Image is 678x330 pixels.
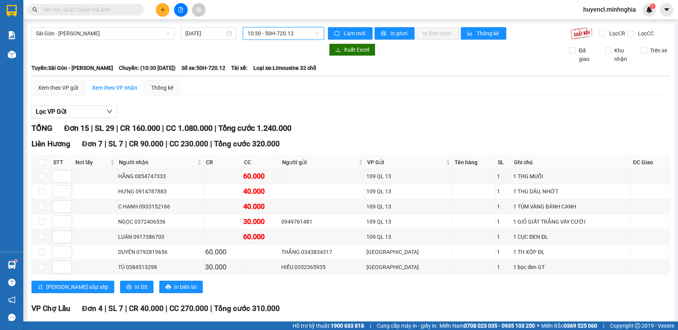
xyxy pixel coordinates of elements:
div: 1 [497,172,511,181]
span: | [105,304,106,313]
span: file-add [178,7,183,12]
th: STT [51,156,73,169]
div: 1 TÚM VÀNG BÁNH CANH [513,202,629,211]
span: CC 230.000 [169,139,208,148]
span: Trên xe [647,46,670,55]
div: Xem theo VP nhận [92,83,137,92]
span: SL 7 [108,304,123,313]
span: VP Gửi [367,158,444,167]
span: download [335,47,341,53]
span: | [91,123,93,133]
span: CR 40.000 [129,304,164,313]
span: | [105,139,106,148]
button: printerIn biên lai [159,281,203,293]
button: syncLàm mới [328,27,373,40]
div: 30.000 [205,262,241,273]
div: THẮNG 0343834317 [281,248,364,256]
span: question-circle [8,279,16,286]
span: aim [196,7,201,12]
img: warehouse-icon [8,50,16,59]
span: Lọc VP Gửi [36,107,66,116]
span: Cung cấp máy in - giấy in: [377,321,437,330]
div: [GEOGRAPHIC_DATA] [366,263,451,271]
input: Tìm tên, số ĐT hoặc mã đơn [43,5,134,14]
div: 0949761481 [281,217,364,226]
strong: 1900 633 818 [331,323,364,329]
div: 1 bọc đen GT [513,263,629,271]
span: | [210,139,212,148]
span: In DS [135,283,147,291]
td: 109 QL 13 [365,214,453,229]
div: 1 [497,217,511,226]
td: 109 QL 13 [365,169,453,184]
th: ĐC Giao [631,156,670,169]
span: bar-chart [467,31,474,37]
span: Chuyến: (10:30 [DATE]) [119,64,176,72]
span: SL 29 [95,123,114,133]
span: Tổng cước 320.000 [214,139,280,148]
span: sort-ascending [38,284,43,290]
th: CC [242,156,280,169]
div: 1 [497,263,511,271]
div: 60.000 [243,231,279,242]
span: | [125,304,127,313]
span: message [8,314,16,321]
div: [GEOGRAPHIC_DATA] [366,248,451,256]
div: 109 QL 13 [366,187,451,196]
div: 109 QL 13 [366,202,451,211]
div: 1 CỤC ĐEN ĐL [513,233,629,241]
span: VP Chợ Lầu [31,304,70,313]
span: huyencl.minhnghia [577,5,642,14]
td: Sài Gòn [365,260,453,275]
th: CR [204,156,242,169]
img: 9k= [570,27,593,40]
span: SL 7 [108,139,123,148]
div: 1 [497,202,511,211]
div: TỦ 0384513298 [118,263,202,271]
div: 109 QL 13 [366,172,451,181]
span: | [214,123,216,133]
div: 40.000 [243,201,279,212]
th: Tên hàng [453,156,496,169]
div: 109 QL 13 [366,217,451,226]
div: 40.000 [243,186,279,197]
span: | [166,139,167,148]
div: 1 TH XỐP ĐL [513,248,629,256]
div: 60.000 [205,247,241,257]
span: printer [381,31,387,37]
div: Xem theo VP gửi [38,83,78,92]
span: Hỗ trợ kỹ thuật: [293,321,364,330]
button: printerIn phơi [375,27,415,40]
span: ⚪️ [537,324,539,327]
span: Sài Gòn - Phan Rí [36,28,170,39]
td: 109 QL 13 [365,229,453,245]
span: | [370,321,371,330]
span: | [603,321,604,330]
span: Đơn 15 [64,123,89,133]
button: sort-ascending[PERSON_NAME] sắp xếp [31,281,114,293]
span: Liên Hương [31,139,70,148]
span: Miền Bắc [541,321,597,330]
sup: 1 [15,260,17,262]
div: 1 GIỎ GIẤT TRẮNG VÁY CƯỚI [513,217,629,226]
b: Tuyến: Sài Gòn - [PERSON_NAME] [31,65,113,71]
div: HIẾU 0352365935 [281,263,364,271]
span: Lọc CC [635,29,655,38]
span: Đơn 7 [82,139,103,148]
div: 30.000 [243,216,279,227]
th: SL [496,156,512,169]
span: Thống kê [477,29,500,38]
span: Người gửi [282,158,357,167]
span: Tài xế: [231,64,247,72]
span: | [125,139,127,148]
span: 10:30 - 50H-720.12 [247,28,319,39]
div: HƯNG 0914787883 [118,187,202,196]
span: | [166,304,167,313]
button: caret-down [660,3,673,17]
button: In đơn chọn [417,27,459,40]
sup: 1 [650,3,655,9]
button: bar-chartThống kê [461,27,506,40]
div: C HẠNH 0933152166 [118,202,202,211]
th: Ghi chú [512,156,631,169]
strong: 0708 023 035 - 0935 103 250 [464,323,535,329]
